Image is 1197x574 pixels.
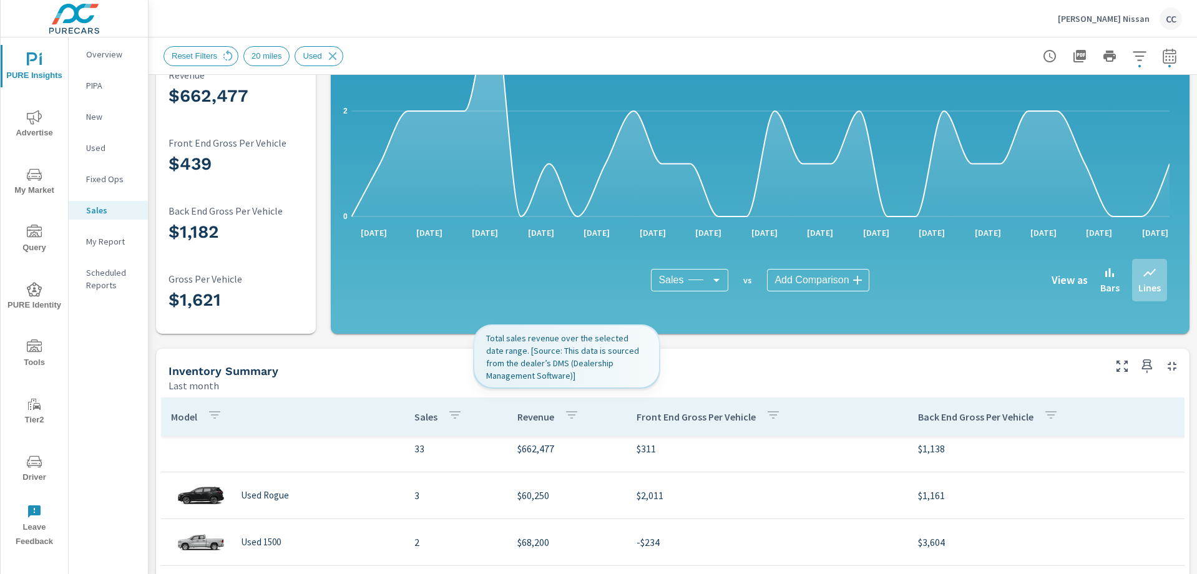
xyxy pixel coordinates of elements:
[966,226,1010,239] p: [DATE]
[86,48,138,61] p: Overview
[352,226,396,239] p: [DATE]
[169,289,333,311] h3: $1,621
[169,69,333,80] p: Revenue
[575,226,618,239] p: [DATE]
[463,226,507,239] p: [DATE]
[1067,44,1092,69] button: "Export Report to PDF"
[519,226,563,239] p: [DATE]
[4,454,64,485] span: Driver
[169,137,333,148] p: Front End Gross Per Vehicle
[517,441,617,456] p: $662,477
[4,52,64,83] span: PURE Insights
[169,85,333,107] h3: $662,477
[631,226,675,239] p: [DATE]
[343,212,348,221] text: 0
[169,273,333,285] p: Gross Per Vehicle
[69,107,148,126] div: New
[1100,280,1120,295] p: Bars
[637,535,898,550] p: -$234
[241,490,289,501] p: Used Rogue
[1,37,68,554] div: nav menu
[686,226,730,239] p: [DATE]
[4,110,64,140] span: Advertise
[414,441,497,456] p: 33
[4,282,64,313] span: PURE Identity
[637,441,898,456] p: $311
[854,226,898,239] p: [DATE]
[69,232,148,251] div: My Report
[774,274,849,286] span: Add Comparison
[1138,280,1161,295] p: Lines
[69,76,148,95] div: PIPA
[244,51,289,61] span: 20 miles
[1157,44,1182,69] button: Select Date Range
[4,167,64,198] span: My Market
[637,411,756,423] p: Front End Gross Per Vehicle
[1077,226,1121,239] p: [DATE]
[918,488,1171,503] p: $1,161
[910,226,954,239] p: [DATE]
[414,488,497,503] p: 3
[517,411,554,423] p: Revenue
[798,226,842,239] p: [DATE]
[169,153,333,175] h3: $439
[1160,7,1182,30] div: CC
[1058,13,1150,24] p: [PERSON_NAME] Nissan
[4,504,64,549] span: Leave Feedback
[69,45,148,64] div: Overview
[1097,44,1122,69] button: Print Report
[728,275,767,286] p: vs
[343,107,348,115] text: 2
[1162,356,1182,376] button: Minimize Widget
[414,411,437,423] p: Sales
[651,269,728,291] div: Sales
[241,537,281,548] p: Used 1500
[169,221,333,243] h3: $1,182
[1133,226,1177,239] p: [DATE]
[1137,356,1157,376] span: Save this to your personalized report
[86,235,138,248] p: My Report
[69,263,148,294] div: Scheduled Reports
[169,364,278,377] h5: Inventory Summary
[1127,44,1152,69] button: Apply Filters
[658,274,683,286] span: Sales
[69,139,148,157] div: Used
[408,226,451,239] p: [DATE]
[69,170,148,188] div: Fixed Ops
[767,269,869,291] div: Add Comparison
[918,535,1171,550] p: $3,604
[86,142,138,154] p: Used
[4,397,64,427] span: Tier2
[918,441,1171,456] p: $1,138
[69,201,148,220] div: Sales
[164,46,238,66] div: Reset Filters
[4,225,64,255] span: Query
[637,488,898,503] p: $2,011
[86,204,138,216] p: Sales
[86,266,138,291] p: Scheduled Reports
[295,46,343,66] div: Used
[169,378,219,393] p: Last month
[1052,274,1088,286] h6: View as
[1112,356,1132,376] button: Make Fullscreen
[176,477,226,514] img: glamour
[295,51,329,61] span: Used
[517,488,617,503] p: $60,250
[743,226,786,239] p: [DATE]
[517,535,617,550] p: $68,200
[169,205,333,216] p: Back End Gross Per Vehicle
[164,51,225,61] span: Reset Filters
[86,79,138,92] p: PIPA
[4,339,64,370] span: Tools
[918,411,1033,423] p: Back End Gross Per Vehicle
[86,110,138,123] p: New
[171,411,197,423] p: Model
[414,535,497,550] p: 2
[176,523,226,561] img: glamour
[86,173,138,185] p: Fixed Ops
[1022,226,1065,239] p: [DATE]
